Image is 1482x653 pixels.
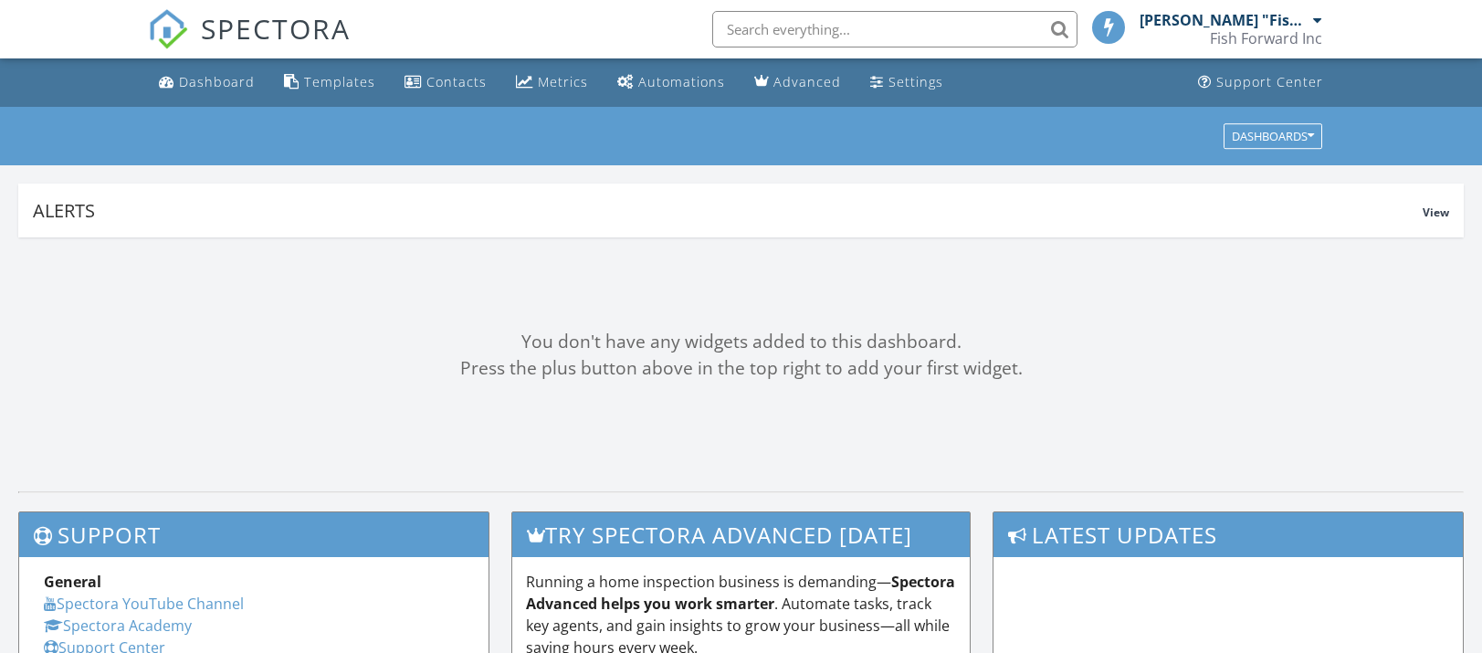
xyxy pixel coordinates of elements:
div: Automations [638,73,725,90]
img: The Best Home Inspection Software - Spectora [148,9,188,49]
a: Spectora YouTube Channel [44,594,244,614]
div: [PERSON_NAME] "Fish" [PERSON_NAME] [1140,11,1309,29]
h3: Try spectora advanced [DATE] [512,512,971,557]
a: SPECTORA [148,25,351,63]
h3: Support [19,512,489,557]
div: Metrics [538,73,588,90]
strong: General [44,572,101,592]
strong: Spectora Advanced helps you work smarter [526,572,955,614]
div: Support Center [1216,73,1323,90]
a: Support Center [1191,66,1330,100]
a: Settings [863,66,951,100]
a: Dashboard [152,66,262,100]
a: Spectora Academy [44,616,192,636]
span: SPECTORA [201,9,351,47]
div: You don't have any widgets added to this dashboard. [18,329,1464,355]
div: Fish Forward Inc [1210,29,1322,47]
button: Dashboards [1224,123,1322,149]
a: Templates [277,66,383,100]
a: Advanced [747,66,848,100]
div: Dashboard [179,73,255,90]
a: Metrics [509,66,595,100]
div: Templates [304,73,375,90]
span: View [1423,205,1449,220]
div: Press the plus button above in the top right to add your first widget. [18,355,1464,382]
a: Contacts [397,66,494,100]
input: Search everything... [712,11,1077,47]
div: Settings [888,73,943,90]
a: Automations (Basic) [610,66,732,100]
div: Contacts [426,73,487,90]
div: Alerts [33,198,1423,223]
h3: Latest Updates [993,512,1463,557]
div: Advanced [773,73,841,90]
div: Dashboards [1232,130,1314,142]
